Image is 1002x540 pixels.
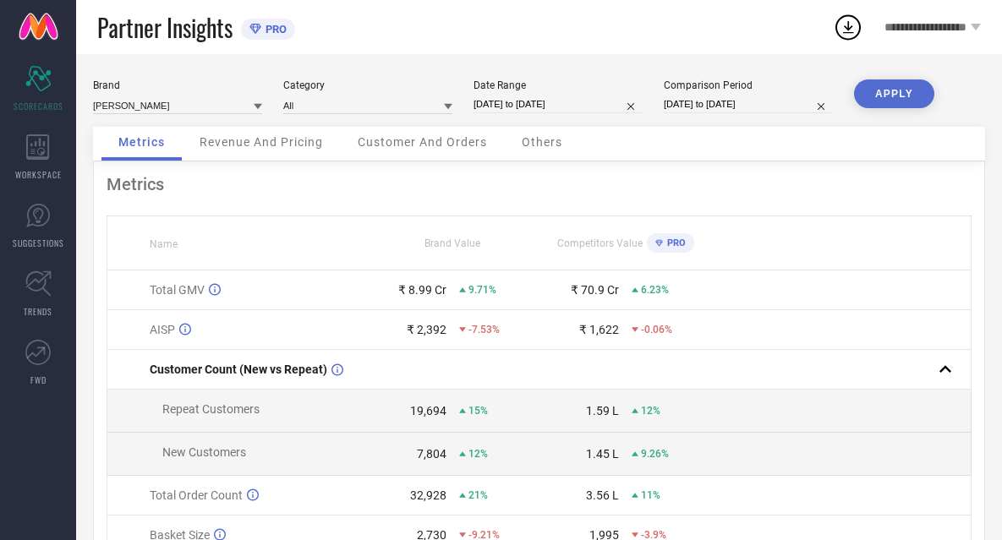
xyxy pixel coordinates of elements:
[663,237,686,248] span: PRO
[410,404,446,417] div: 19,694
[150,238,178,250] span: Name
[468,324,500,335] span: -7.53%
[641,324,672,335] span: -0.06%
[468,489,488,501] span: 21%
[150,363,327,376] span: Customer Count (New vs Repeat)
[261,23,287,35] span: PRO
[468,405,488,417] span: 15%
[118,135,165,149] span: Metrics
[14,100,63,112] span: SCORECARDS
[150,488,243,502] span: Total Order Count
[641,405,660,417] span: 12%
[854,79,934,108] button: APPLY
[522,135,562,149] span: Others
[200,135,323,149] span: Revenue And Pricing
[30,374,47,386] span: FWD
[586,404,619,417] div: 1.59 L
[407,323,446,336] div: ₹ 2,392
[474,79,643,91] div: Date Range
[398,283,446,297] div: ₹ 8.99 Cr
[557,237,643,249] span: Competitors Value
[586,488,619,502] div: 3.56 L
[107,174,972,194] div: Metrics
[474,95,643,113] input: Select date range
[13,237,64,249] span: SUGGESTIONS
[150,323,175,336] span: AISP
[410,488,446,502] div: 32,928
[468,448,488,460] span: 12%
[24,305,52,318] span: TRENDS
[15,168,62,181] span: WORKSPACE
[664,95,833,113] input: Select comparison period
[97,10,233,45] span: Partner Insights
[641,489,660,501] span: 11%
[162,445,246,459] span: New Customers
[579,323,619,336] div: ₹ 1,622
[93,79,262,91] div: Brand
[641,448,669,460] span: 9.26%
[162,402,260,416] span: Repeat Customers
[424,237,480,249] span: Brand Value
[150,283,205,297] span: Total GMV
[417,447,446,461] div: 7,804
[664,79,833,91] div: Comparison Period
[641,284,669,296] span: 6.23%
[468,284,496,296] span: 9.71%
[283,79,452,91] div: Category
[571,283,619,297] div: ₹ 70.9 Cr
[586,447,619,461] div: 1.45 L
[358,135,487,149] span: Customer And Orders
[833,12,863,42] div: Open download list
